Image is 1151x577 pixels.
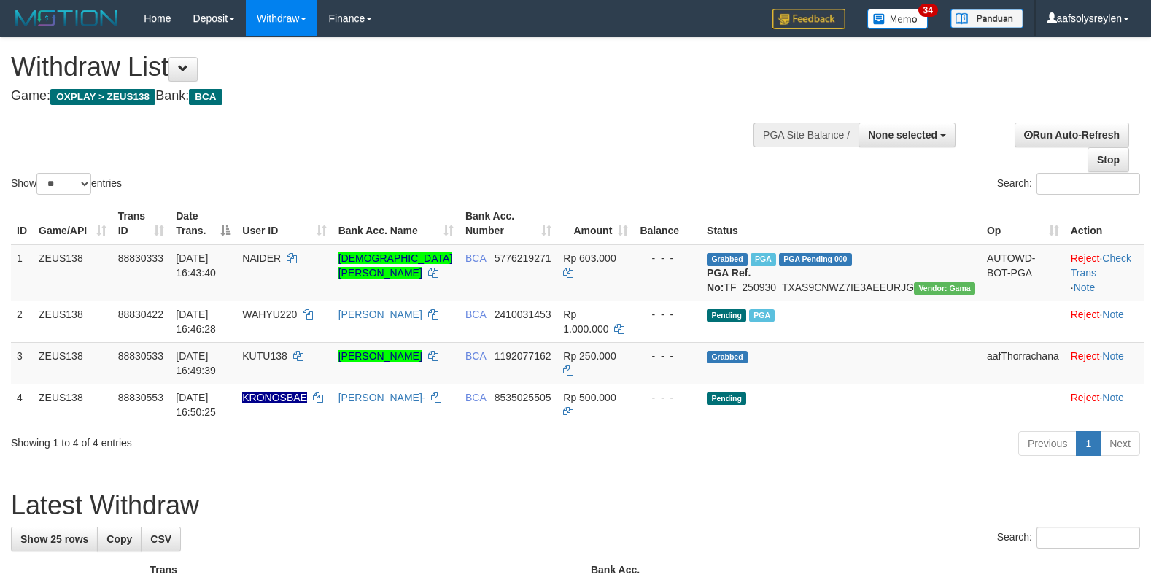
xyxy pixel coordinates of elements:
span: Pending [707,392,746,405]
div: - - - [640,251,695,266]
td: TF_250930_TXAS9CNWZ7IE3AEEURJG [701,244,981,301]
div: - - - [640,349,695,363]
span: 34 [918,4,938,17]
a: Note [1102,309,1124,320]
div: - - - [640,390,695,405]
td: ZEUS138 [33,342,112,384]
td: 3 [11,342,33,384]
td: ZEUS138 [33,301,112,342]
span: Rp 1.000.000 [563,309,608,335]
th: User ID: activate to sort column ascending [236,203,332,244]
label: Show entries [11,173,122,195]
td: 4 [11,384,33,425]
td: · · [1065,244,1144,301]
select: Showentries [36,173,91,195]
span: 88830553 [118,392,163,403]
span: [DATE] 16:50:25 [176,392,216,418]
img: MOTION_logo.png [11,7,122,29]
td: AUTOWD-BOT-PGA [981,244,1065,301]
span: Copy 2410031453 to clipboard [495,309,551,320]
a: [PERSON_NAME] [338,350,422,362]
span: [DATE] 16:46:28 [176,309,216,335]
div: PGA Site Balance / [753,123,859,147]
a: Check Trans [1071,252,1131,279]
a: Reject [1071,392,1100,403]
span: Rp 500.000 [563,392,616,403]
a: [PERSON_NAME] [338,309,422,320]
a: Previous [1018,431,1077,456]
input: Search: [1036,173,1140,195]
span: BCA [465,350,486,362]
span: KUTU138 [242,350,287,362]
span: BCA [465,392,486,403]
span: [DATE] 16:49:39 [176,350,216,376]
td: ZEUS138 [33,244,112,301]
td: ZEUS138 [33,384,112,425]
a: Note [1102,392,1124,403]
span: Copy 8535025505 to clipboard [495,392,551,403]
th: Trans ID: activate to sort column ascending [112,203,171,244]
a: Stop [1088,147,1129,172]
td: 1 [11,244,33,301]
input: Search: [1036,527,1140,549]
span: 88830333 [118,252,163,264]
span: Grabbed [707,351,748,363]
td: 2 [11,301,33,342]
a: Reject [1071,350,1100,362]
th: Game/API: activate to sort column ascending [33,203,112,244]
th: Op: activate to sort column ascending [981,203,1065,244]
td: aafThorrachana [981,342,1065,384]
a: Reject [1071,309,1100,320]
a: Next [1100,431,1140,456]
span: Marked by aafsolysreylen [749,309,775,322]
th: Balance [634,203,701,244]
span: 88830533 [118,350,163,362]
span: BCA [465,252,486,264]
span: BCA [189,89,222,105]
a: Note [1102,350,1124,362]
label: Search: [997,173,1140,195]
span: Copy [106,533,132,545]
th: Date Trans.: activate to sort column descending [170,203,236,244]
span: Vendor URL: https://trx31.1velocity.biz [914,282,975,295]
img: Button%20Memo.svg [867,9,929,29]
label: Search: [997,527,1140,549]
span: Nama rekening ada tanda titik/strip, harap diedit [242,392,307,403]
b: PGA Ref. No: [707,267,751,293]
span: Copy 1192077162 to clipboard [495,350,551,362]
th: Bank Acc. Name: activate to sort column ascending [333,203,460,244]
th: Status [701,203,981,244]
div: - - - [640,307,695,322]
td: · [1065,342,1144,384]
div: Showing 1 to 4 of 4 entries [11,430,469,450]
span: Show 25 rows [20,533,88,545]
span: Marked by aafsolysreylen [751,253,776,266]
img: panduan.png [950,9,1023,28]
a: 1 [1076,431,1101,456]
th: ID [11,203,33,244]
a: [PERSON_NAME]- [338,392,426,403]
a: Reject [1071,252,1100,264]
span: None selected [868,129,937,141]
span: 88830422 [118,309,163,320]
h1: Withdraw List [11,53,753,82]
img: Feedback.jpg [772,9,845,29]
span: Pending [707,309,746,322]
a: Show 25 rows [11,527,98,551]
span: OXPLAY > ZEUS138 [50,89,155,105]
a: CSV [141,527,181,551]
span: Rp 603.000 [563,252,616,264]
button: None selected [859,123,956,147]
span: [DATE] 16:43:40 [176,252,216,279]
span: Rp 250.000 [563,350,616,362]
span: NAIDER [242,252,281,264]
td: · [1065,384,1144,425]
span: PGA Pending [779,253,852,266]
h4: Game: Bank: [11,89,753,104]
span: CSV [150,533,171,545]
th: Bank Acc. Number: activate to sort column ascending [460,203,557,244]
h1: Latest Withdraw [11,491,1140,520]
a: Note [1074,282,1096,293]
span: WAHYU220 [242,309,297,320]
a: Run Auto-Refresh [1015,123,1129,147]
